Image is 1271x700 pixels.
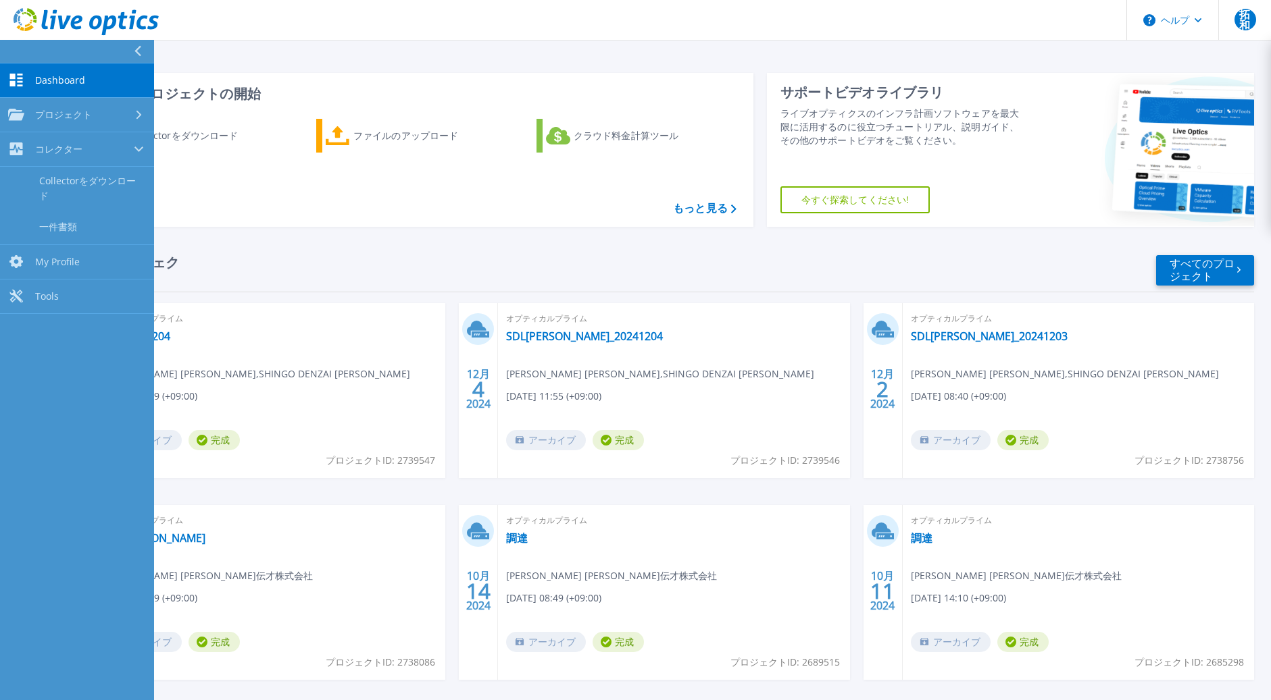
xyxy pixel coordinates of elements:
[211,635,230,649] font: 完成
[870,398,895,410] font: 2024
[102,329,170,343] a: SDL20241204
[466,600,491,612] font: 2024
[876,383,889,395] span: 2
[102,513,437,528] span: オプティカルプライム
[506,568,717,583] span: [PERSON_NAME] [PERSON_NAME]伝才株式会社
[102,311,437,326] span: オプティカルプライム
[870,585,895,597] span: 11
[102,568,313,583] span: [PERSON_NAME] [PERSON_NAME]伝才株式会社
[35,290,59,302] span: Tools
[506,513,841,528] span: オプティカルプライム
[1170,257,1237,283] font: すべてのプロジェクト
[911,389,1006,404] span: [DATE] 08:40 (+09:00)
[326,655,435,670] span: プロジェクトID: 2738086
[911,367,1219,381] span: [PERSON_NAME] [PERSON_NAME] , SHINGO DENZAI [PERSON_NAME]
[673,200,728,215] font: もっと見る
[35,109,92,121] span: プロジェクト
[615,635,634,649] font: 完成
[871,570,894,582] font: 10月
[506,367,814,381] span: [PERSON_NAME] [PERSON_NAME] , SHINGO DENZAI [PERSON_NAME]
[506,531,528,545] a: 調達
[124,635,172,649] font: アーカイブ
[353,122,462,149] div: ファイルのアップロード
[506,389,601,404] span: [DATE] 11:55 (+09:00)
[316,119,467,153] a: ファイルのアップロード
[615,433,634,448] font: 完成
[96,86,736,101] h3: 新しいプロジェクトの開始
[933,433,980,448] font: アーカイブ
[35,74,85,86] span: Dashboard
[1156,255,1254,286] a: すべてのプロジェクト
[467,369,490,380] font: 12月
[1135,655,1244,670] span: プロジェクトID: 2685298
[673,202,737,215] a: もっと見る
[1135,453,1244,468] span: プロジェクトID: 2738756
[911,531,932,545] a: 調達
[528,433,576,448] font: アーカイブ
[124,433,172,448] font: アーカイブ
[96,119,247,153] a: Collectorをダウンロード
[1020,433,1039,448] font: 完成
[506,311,841,326] span: オプティカルプライム
[1235,9,1256,30] span: 拓和
[528,635,576,649] font: アーカイブ
[130,122,239,149] div: Collectorをダウンロード
[102,367,410,381] span: [PERSON_NAME] [PERSON_NAME] , SHINGO DENZAI [PERSON_NAME]
[911,568,1122,583] span: [PERSON_NAME] [PERSON_NAME]伝才株式会社
[911,513,1246,528] span: オプティカルプライム
[730,453,840,468] span: プロジェクトID: 2739546
[870,600,895,612] font: 2024
[871,369,894,380] font: 12月
[537,119,687,153] a: クラウド料金計算ツール
[574,122,682,149] div: クラウド料金計算ツール
[326,453,435,468] span: プロジェクトID: 2739547
[911,591,1006,605] span: [DATE] 14:10 (+09:00)
[466,398,491,410] font: 2024
[35,256,80,268] span: My Profile
[933,635,980,649] font: アーカイブ
[472,383,484,395] span: 4
[780,84,1028,101] div: サポートビデオライブラリ
[467,570,490,582] font: 10月
[1020,635,1039,649] font: 完成
[506,329,663,343] a: SDL[PERSON_NAME]_20241204
[730,655,840,670] span: プロジェクトID: 2689515
[911,311,1246,326] span: オプティカルプライム
[35,143,82,155] span: コレクター
[1161,12,1189,28] font: ヘルプ
[466,585,491,597] span: 14
[211,433,230,448] font: 完成
[506,591,601,605] span: [DATE] 08:49 (+09:00)
[780,186,930,213] a: 今すぐ探索してください!
[780,107,1028,147] div: ライブオプティクスのインフラ計画ソフトウェアを最大限に活用するのに役立つチュートリアル、説明ガイド、その他のサポートビデオをご覧ください。
[911,329,1068,343] a: SDL[PERSON_NAME]_20241203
